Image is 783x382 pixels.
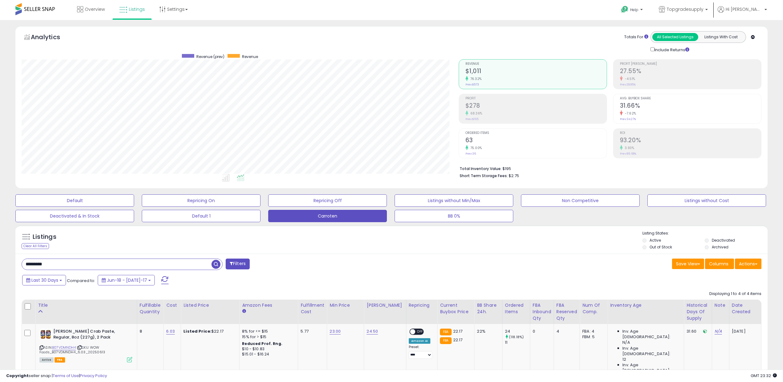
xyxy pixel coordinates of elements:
[142,210,260,222] button: Default 1
[556,302,577,322] div: FBA Reserved Qty
[395,210,513,222] button: BB 0%
[242,302,295,309] div: Amazon Fees
[6,373,107,379] div: seller snap | |
[735,259,761,269] button: Actions
[687,329,707,334] div: 31.60
[705,259,734,269] button: Columns
[622,340,630,345] span: N/A
[715,302,727,309] div: Note
[622,329,679,340] span: Inv. Age [DEMOGRAPHIC_DATA]:
[465,97,607,100] span: Profit
[196,54,224,59] span: Revenue (prev)
[415,329,425,334] span: OFF
[732,302,759,315] div: Date Created
[330,302,361,309] div: Min Price
[718,6,767,20] a: Hi [PERSON_NAME]
[521,194,640,207] button: Non Competitive
[732,329,756,334] div: [DATE]
[166,302,178,309] div: Cost
[52,345,76,350] a: B07VDMNDH4
[477,329,497,334] div: 22%
[465,152,476,156] small: Prev: 36
[183,329,235,334] div: $22.17
[242,54,258,59] span: Revenue
[409,302,435,309] div: Repricing
[301,329,322,334] div: 5.77
[53,373,79,379] a: Terms of Use
[667,6,703,12] span: Topgradesupply
[226,259,250,269] button: Filters
[67,278,95,284] span: Compared to:
[620,68,761,76] h2: 27.55%
[242,334,293,340] div: 15% for > $15
[751,373,777,379] span: 2025-08-17 23:32 GMT
[622,357,626,362] span: 12
[620,62,761,66] span: Profit [PERSON_NAME]
[242,347,293,352] div: $10 - $10.83
[505,329,530,334] div: 24
[460,166,502,171] b: Total Inventory Value:
[468,77,482,81] small: 76.32%
[440,302,472,315] div: Current Buybox Price
[698,33,744,41] button: Listings With Cost
[468,111,482,116] small: 68.36%
[39,345,105,354] span: | SKU: WOW Foods_B07VDMNDH4_6.03_20250613
[712,238,735,243] label: Deactivated
[453,328,463,334] span: 22.17
[22,275,66,285] button: Last 30 Days
[39,357,54,363] span: All listings currently available for purchase on Amazon
[85,6,105,12] span: Overview
[242,341,282,346] b: Reduced Prof. Rng.
[505,340,530,345] div: 11
[39,329,132,362] div: ASIN:
[622,362,679,373] span: Inv. Age [DEMOGRAPHIC_DATA]:
[55,357,65,363] span: FBA
[268,210,387,222] button: Carroten
[80,373,107,379] a: Privacy Policy
[22,243,49,249] div: Clear All Filters
[166,328,175,334] a: 6.03
[620,97,761,100] span: Avg. Buybox Share
[465,102,607,110] h2: $278
[465,137,607,145] h2: 63
[140,329,159,334] div: 8
[620,83,636,86] small: Prev: 28.85%
[623,77,635,81] small: -4.51%
[142,194,260,207] button: Repricing On
[440,329,451,335] small: FBA
[367,302,403,309] div: [PERSON_NAME]
[620,131,761,135] span: ROI
[556,329,575,334] div: 4
[650,244,672,250] label: Out of Stock
[642,230,768,236] p: Listing States:
[129,6,145,12] span: Listings
[38,302,134,309] div: Title
[620,102,761,110] h2: 31.66%
[6,373,29,379] strong: Copyright
[465,62,607,66] span: Revenue
[465,83,479,86] small: Prev: $573
[242,352,293,357] div: $15.01 - $16.24
[460,164,757,172] li: $195
[533,329,549,334] div: 0
[15,210,134,222] button: Deactivated & In Stock
[107,277,147,283] span: Jun-18 - [DATE]-17
[395,194,513,207] button: Listings without Min/Max
[620,137,761,145] h2: 93.20%
[440,337,451,344] small: FBA
[582,302,605,315] div: Num of Comp.
[465,131,607,135] span: Ordered Items
[39,329,52,340] img: 51NgRj8kRkL._SL40_.jpg
[15,194,134,207] button: Default
[98,275,155,285] button: Jun-18 - [DATE]-17
[53,329,128,342] b: [PERSON_NAME] Crab Paste, Regular, 8oz (227g), 2 Pack
[183,328,211,334] b: Listed Price:
[477,302,499,315] div: BB Share 24h.
[620,152,636,156] small: Prev: 89.68%
[505,302,527,315] div: Ordered Items
[621,6,629,13] i: Get Help
[726,6,763,12] span: Hi [PERSON_NAME]
[623,111,636,116] small: -7.62%
[624,34,648,40] div: Totals For
[610,302,681,309] div: Inventory Age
